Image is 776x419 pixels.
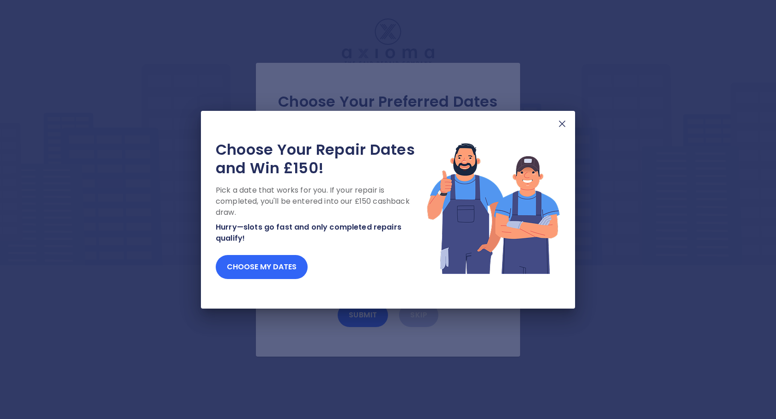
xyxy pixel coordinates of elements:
img: Lottery [426,140,560,275]
p: Pick a date that works for you. If your repair is completed, you'll be entered into our £150 cash... [216,185,426,218]
button: Choose my dates [216,255,308,279]
p: Hurry—slots go fast and only completed repairs qualify! [216,222,426,244]
h2: Choose Your Repair Dates and Win £150! [216,140,426,177]
img: X Mark [557,118,568,129]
